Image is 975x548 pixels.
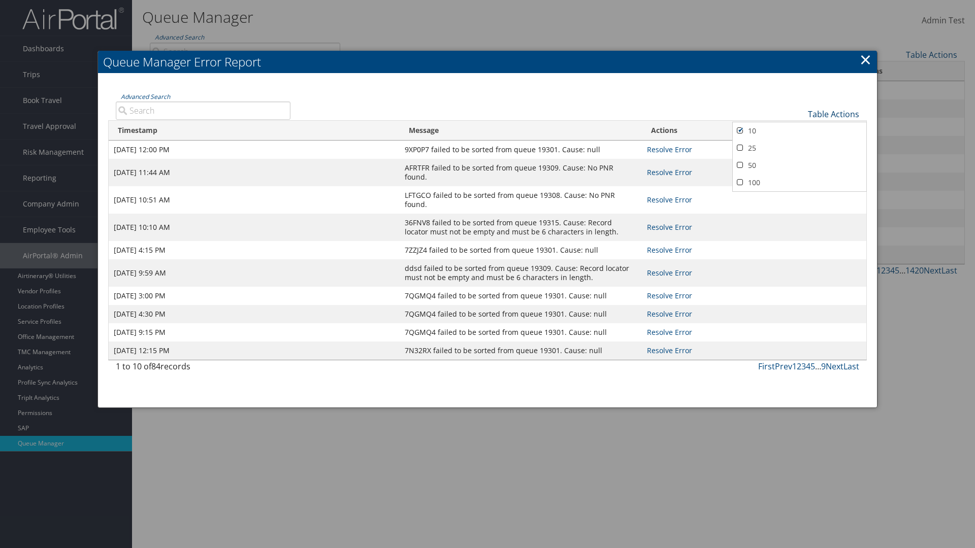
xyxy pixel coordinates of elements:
a: Table Actions [808,109,859,120]
a: First [758,361,775,372]
td: 7QGMQ4 failed to be sorted from queue 19301. Cause: null [400,305,642,323]
td: [DATE] 10:10 AM [109,214,400,241]
th: Timestamp: activate to sort column ascending [109,121,400,141]
a: × [860,49,871,70]
td: 7QGMQ4 failed to be sorted from queue 19301. Cause: null [400,323,642,341]
td: 36FNV8 failed to be sorted from queue 19315. Cause: Record locator must not be empty and must be ... [400,214,642,241]
span: … [815,361,821,372]
td: 9XP0P7 failed to be sorted from queue 19301. Cause: null [400,141,642,159]
td: [DATE] 4:15 PM [109,241,400,259]
a: 3 [801,361,806,372]
a: Next [826,361,843,372]
td: [DATE] 11:44 AM [109,159,400,186]
td: [DATE] 12:00 PM [109,141,400,159]
span: 84 [151,361,160,372]
a: Resolve Error [647,222,692,232]
a: Advanced Search [121,92,170,101]
td: [DATE] 3:00 PM [109,287,400,305]
a: 2 [797,361,801,372]
td: 7QGMQ4 failed to be sorted from queue 19301. Cause: null [400,287,642,305]
a: Resolve Error [647,195,692,204]
a: Resolve Error [647,327,692,337]
th: Message: activate to sort column ascending [400,121,642,141]
a: Resolve Error [647,309,692,319]
a: Resolve Error [647,167,692,177]
td: [DATE] 9:59 AM [109,259,400,287]
a: 9 [821,361,826,372]
th: Actions [642,121,866,141]
a: 10 [733,122,866,140]
a: 100 [733,174,866,191]
td: ddsd failed to be sorted from queue 19309. Cause: Record locator must not be empty and must be 6 ... [400,259,642,287]
td: [DATE] 10:51 AM [109,186,400,214]
a: Prev [775,361,792,372]
td: AFRTFR failed to be sorted from queue 19309. Cause: No PNR found. [400,159,642,186]
a: 25 [733,140,866,157]
a: 1 [792,361,797,372]
a: Resolve Error [647,145,692,154]
a: Resolve Error [647,346,692,355]
td: [DATE] 9:15 PM [109,323,400,341]
a: 5 [810,361,815,372]
td: 7N32RX failed to be sorted from queue 19301. Cause: null [400,341,642,360]
a: Last [843,361,859,372]
a: 50 [733,157,866,174]
td: [DATE] 4:30 PM [109,305,400,323]
a: 4 [806,361,810,372]
h2: Queue Manager Error Report [98,51,877,73]
a: Resolve Error [647,245,692,255]
td: LFTGCO failed to be sorted from queue 19308. Cause: No PNR found. [400,186,642,214]
a: Resolve Error [647,291,692,300]
div: 1 to 10 of records [116,360,290,378]
td: 7ZZJZ4 failed to be sorted from queue 19301. Cause: null [400,241,642,259]
a: Resolve Error [647,268,692,278]
input: Advanced Search [116,101,290,120]
td: [DATE] 12:15 PM [109,341,400,360]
